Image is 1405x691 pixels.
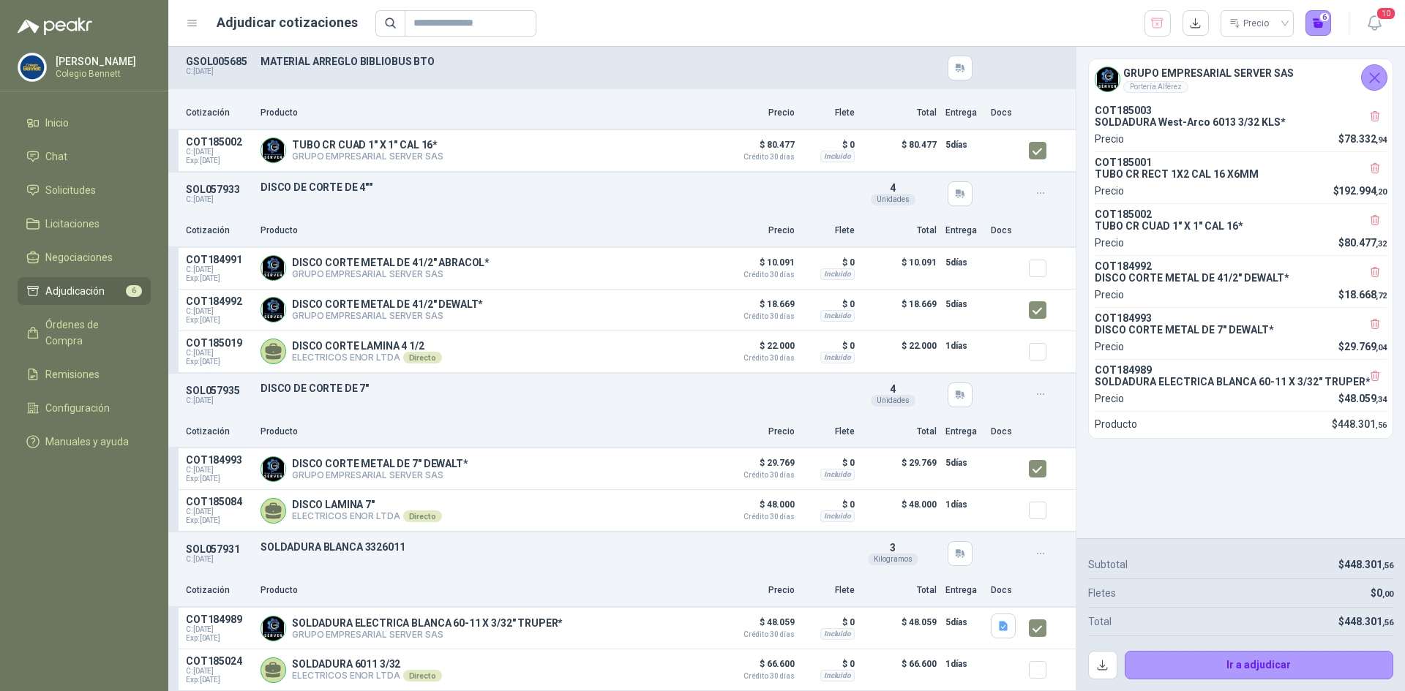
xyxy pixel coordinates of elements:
span: 48.059 [1344,393,1387,404]
p: 1 días [945,337,982,355]
span: Remisiones [45,366,100,382]
p: SOL057931 [186,543,252,555]
span: ,32 [1376,239,1387,249]
p: $ [1338,339,1387,355]
p: DISCO DE CORTE DE 7" [261,382,847,394]
img: Company Logo [261,457,285,481]
p: GRUPO EMPRESARIAL SERVER SAS [292,629,563,640]
p: COT185002 [1095,208,1387,220]
span: ,94 [1376,135,1387,145]
span: ,34 [1376,395,1387,404]
p: $ [1338,613,1393,630]
span: 18.668 [1344,289,1387,301]
span: 6 [126,285,142,297]
p: COT184993 [186,454,252,466]
p: GRUPO EMPRESARIAL SERVER SAS [292,151,443,162]
div: Incluido [820,510,855,522]
p: Colegio Bennett [56,69,147,78]
p: Docs [991,224,1020,238]
p: Entrega [945,425,982,439]
p: $ 48.059 [722,613,795,638]
p: Total [863,584,937,597]
p: C: [DATE] [186,396,252,405]
p: SOLDADURA ELECTRICA BLANCA 60-11 X 3/32" TRUPER* [1095,376,1387,388]
p: COT184989 [1095,364,1387,376]
span: Crédito 30 días [722,271,795,279]
p: $ [1371,585,1393,601]
span: C: [DATE] [186,307,252,316]
a: Inicio [18,109,151,137]
p: GSOL005685 [186,56,252,67]
p: $ 29.769 [722,454,795,479]
p: Cotización [186,584,252,597]
p: GRUPO EMPRESARIAL SERVER SAS [292,268,490,279]
p: Producto [261,425,713,439]
div: Incluido [820,352,855,363]
span: 78.332 [1344,133,1387,145]
p: ELECTRICOS ENOR LTDA [292,510,442,522]
p: $ [1338,556,1393,573]
p: Docs [991,425,1020,439]
span: ,56 [1382,561,1393,570]
span: C: [DATE] [186,349,252,358]
p: $ 10.091 [722,254,795,279]
p: Precio [722,425,795,439]
a: Remisiones [18,360,151,388]
img: Company Logo [261,616,285,641]
p: Precio [722,106,795,120]
p: Cotización [186,425,252,439]
p: COT184992 [186,295,252,307]
div: Directo [403,510,442,522]
span: Crédito 30 días [722,513,795,521]
span: Exp: [DATE] [186,676,252,684]
div: Incluido [820,469,855,480]
p: TUBO CR CUAD 1" X 1" CAL 16* [1095,220,1387,232]
p: Flete [803,425,855,439]
p: $ [1338,131,1387,147]
p: $ 80.477 [722,136,795,161]
a: Negociaciones [18,243,151,271]
p: ELECTRICOS ENOR LTDA [292,670,442,681]
div: Unidades [871,194,915,205]
div: Directo [403,670,442,681]
span: 80.477 [1344,237,1387,249]
span: Exp: [DATE] [186,634,252,643]
a: Configuración [18,394,151,422]
span: 4 [890,383,896,395]
span: Solicitudes [45,182,96,198]
p: $ 0 [803,295,855,313]
p: $ 0 [803,136,855,154]
span: Exp: [DATE] [186,274,252,283]
p: Entrega [945,106,982,120]
p: SOLDADURA West-Arco 6013 3/32 KLS* [1095,116,1387,128]
div: Kilogramos [868,554,918,565]
p: COT185002 [186,136,252,148]
p: GRUPO EMPRESARIAL SERVER SAS [292,469,468,480]
p: Precio [1095,287,1124,303]
span: C: [DATE] [186,625,252,634]
p: $ 0 [803,337,855,355]
div: Portería Alférez [1123,81,1188,93]
p: Precio [1095,339,1124,355]
p: $ [1333,183,1387,199]
span: Exp: [DATE] [186,358,252,366]
p: [PERSON_NAME] [56,56,147,67]
p: DISCO CORTE LAMINA 4 1/2 [292,340,442,352]
span: Manuales y ayuda [45,434,129,450]
span: Crédito 30 días [722,313,795,320]
a: Órdenes de Compra [18,311,151,355]
span: Licitaciones [45,216,100,232]
p: Cotización [186,106,252,120]
p: $ 22.000 [863,337,937,366]
span: Inicio [45,115,69,131]
p: $ [1332,416,1387,432]
p: C: [DATE] [186,195,252,204]
span: 3 [890,542,896,554]
div: Unidades [871,395,915,407]
span: Crédito 30 días [722,154,795,161]
span: Exp: [DATE] [186,156,252,165]
p: 5 días [945,136,982,154]
p: TUBO CR CUAD 1" X 1" CAL 16* [292,139,443,151]
span: C: [DATE] [186,466,252,475]
p: DISCO CORTE METAL DE 41/2" ABRACOL* [292,257,490,268]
